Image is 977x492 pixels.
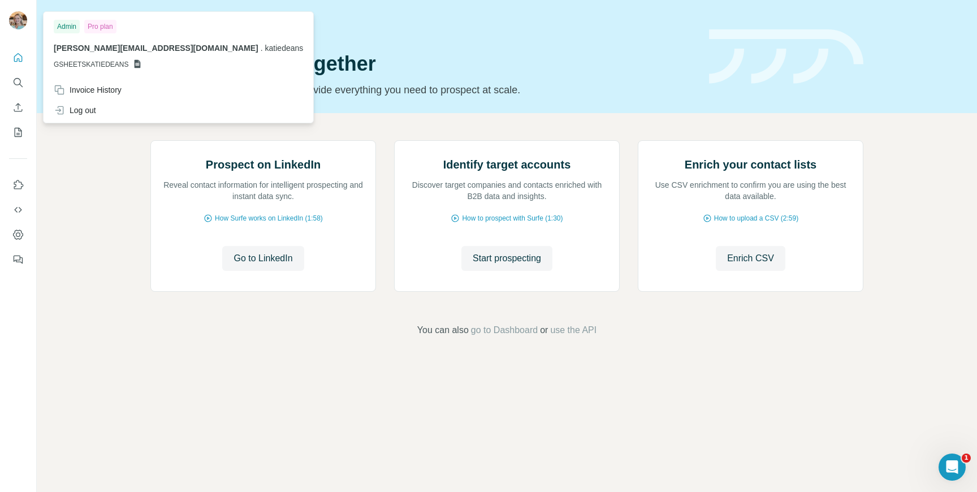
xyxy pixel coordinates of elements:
[150,82,695,98] p: Pick your starting point and we’ll provide everything you need to prospect at scale.
[714,213,798,223] span: How to upload a CSV (2:59)
[265,44,304,53] span: katiedeans
[406,179,608,202] p: Discover target companies and contacts enriched with B2B data and insights.
[54,44,258,53] span: [PERSON_NAME][EMAIL_ADDRESS][DOMAIN_NAME]
[9,249,27,270] button: Feedback
[9,122,27,143] button: My lists
[150,21,695,32] div: Quick start
[54,105,96,116] div: Log out
[9,97,27,118] button: Enrich CSV
[54,59,128,70] span: GSHEETSKATIEDEANS
[84,20,116,33] div: Pro plan
[162,179,364,202] p: Reveal contact information for intelligent prospecting and instant data sync.
[215,213,323,223] span: How Surfe works on LinkedIn (1:58)
[471,323,538,337] button: go to Dashboard
[473,252,541,265] span: Start prospecting
[709,29,863,84] img: banner
[9,11,27,29] img: Avatar
[54,20,80,33] div: Admin
[461,246,552,271] button: Start prospecting
[939,454,966,481] iframe: Intercom live chat
[234,252,292,265] span: Go to LinkedIn
[462,213,563,223] span: How to prospect with Surfe (1:30)
[9,48,27,68] button: Quick start
[54,84,122,96] div: Invoice History
[9,225,27,245] button: Dashboard
[9,72,27,93] button: Search
[550,323,596,337] button: use the API
[417,323,469,337] span: You can also
[716,246,785,271] button: Enrich CSV
[9,200,27,220] button: Use Surfe API
[150,53,695,75] h1: Let’s prospect together
[206,157,321,172] h2: Prospect on LinkedIn
[261,44,263,53] span: .
[9,175,27,195] button: Use Surfe on LinkedIn
[962,454,971,463] span: 1
[650,179,851,202] p: Use CSV enrichment to confirm you are using the best data available.
[540,323,548,337] span: or
[222,246,304,271] button: Go to LinkedIn
[443,157,571,172] h2: Identify target accounts
[685,157,816,172] h2: Enrich your contact lists
[727,252,774,265] span: Enrich CSV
